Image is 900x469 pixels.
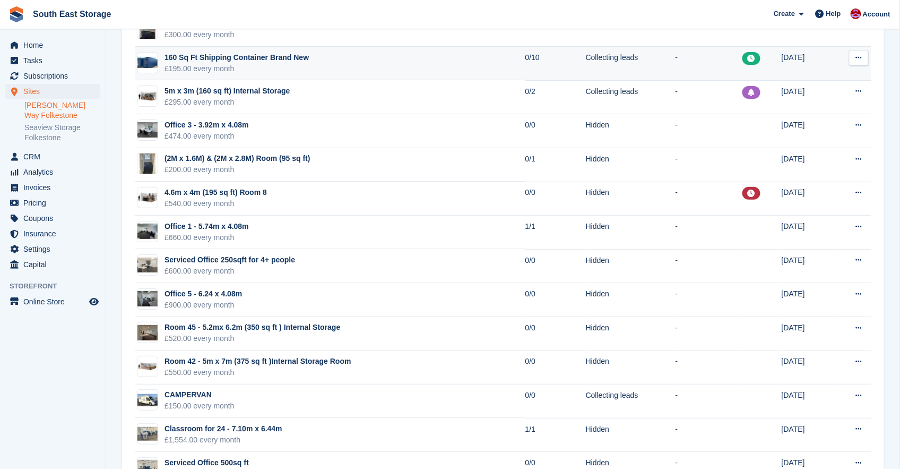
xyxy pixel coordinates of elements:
td: - [676,317,742,351]
span: Settings [23,242,87,257]
td: 0/0 [525,283,586,317]
div: Room 45 - 5.2mx 6.2m (350 sq ft ) Internal Storage [165,322,340,333]
td: [DATE] [782,47,834,81]
div: £600.00 every month [165,266,295,277]
span: Create [774,8,795,19]
span: Online Store [23,294,87,309]
img: Office%205%20Image.jpeg [137,291,158,306]
td: [DATE] [782,80,834,114]
td: - [676,351,742,385]
span: Account [863,9,890,20]
td: - [676,148,742,182]
img: Room%2045%20Ross%20Way.jpeg [137,325,158,340]
td: - [676,47,742,81]
td: 0/2 [525,80,586,114]
img: IMG_5275.jpg [137,122,158,138]
span: Pricing [23,195,87,210]
td: 0/0 [525,385,586,419]
div: CAMPERVAN [165,389,235,400]
td: - [676,385,742,419]
span: Home [23,38,87,53]
div: Office 1 - 5.74m x 4.08m [165,221,249,232]
img: 300-sqft-unit.jpg [137,359,158,374]
a: menu [5,195,100,210]
td: 0/0 [525,317,586,351]
a: menu [5,165,100,180]
div: 4.6m x 4m (195 sq ft) Room 8 [165,187,267,198]
span: Invoices [23,180,87,195]
img: 150-sqft-unit.jpg [137,190,158,206]
div: Serviced Office 250sqft for 4+ people [165,254,295,266]
div: 5m x 3m (160 sq ft) Internal Storage [165,86,290,97]
td: Collecting leads [586,47,676,81]
a: menu [5,180,100,195]
td: - [676,418,742,452]
td: Hidden [586,418,676,452]
td: [DATE] [782,216,834,250]
span: Subscriptions [23,69,87,83]
td: 0/10 [525,47,586,81]
div: £1,554.00 every month [165,434,282,446]
td: - [676,13,742,47]
span: Coupons [23,211,87,226]
div: £195.00 every month [165,63,309,74]
td: 0/1 [525,13,586,47]
td: - [676,283,742,317]
a: South East Storage [29,5,116,23]
div: Office 3 - 3.92m x 4.08m [165,120,249,131]
a: Preview store [88,295,100,308]
td: 1/1 [525,418,586,452]
span: Tasks [23,53,87,68]
span: CRM [23,149,87,164]
a: menu [5,294,100,309]
td: 0/1 [525,148,586,182]
td: [DATE] [782,351,834,385]
td: Collecting leads [586,80,676,114]
a: menu [5,211,100,226]
div: 160 Sq Ft Shipping Container Brand New [165,52,309,63]
a: menu [5,38,100,53]
span: Capital [23,257,87,272]
img: stora-icon-8386f47178a22dfd0bd8f6a31ec36ba5ce8667c1dd55bd0f319d3a0aa187defe.svg [8,6,24,22]
img: Roger Norris [851,8,861,19]
a: menu [5,257,100,272]
td: [DATE] [782,13,834,47]
a: menu [5,242,100,257]
td: Hidden [586,114,676,148]
td: Collecting leads [586,13,676,47]
td: Collecting leads [586,385,676,419]
div: £300.00 every month [165,29,327,40]
td: [DATE] [782,114,834,148]
td: - [676,80,742,114]
img: 135-sqft-unit.jpg [137,89,158,104]
img: Screenshot%202024-09-30%20at%2020.09.36.png [137,57,158,68]
a: [PERSON_NAME] Way Folkestone [24,100,100,121]
img: Screenshot%202024-11-17%20at%2021.01.16.png [137,427,158,441]
div: £295.00 every month [165,97,290,108]
span: Sites [23,84,87,99]
div: Office 5 - 6.24 x 4.08m [165,288,242,300]
td: 1/1 [525,216,586,250]
td: Hidden [586,148,676,182]
td: [DATE] [782,182,834,216]
img: Office%201%20image.jpeg [137,224,158,239]
td: Hidden [586,317,676,351]
td: Hidden [586,351,676,385]
img: Ross%20Way%209c.jpeg [140,153,155,174]
div: (2M x 1.6M) & (2M x 2.8M) Room (95 sq ft) [165,153,310,164]
div: £200.00 every month [165,164,310,175]
div: £474.00 every month [165,131,249,142]
span: Insurance [23,226,87,241]
td: [DATE] [782,283,834,317]
td: - [676,216,742,250]
td: 0/0 [525,182,586,216]
div: £660.00 every month [165,232,249,243]
td: [DATE] [782,317,834,351]
div: Serviced Office 500sq ft [165,457,249,468]
td: - [676,182,742,216]
td: [DATE] [782,385,834,419]
div: £520.00 every month [165,333,340,344]
a: menu [5,149,100,164]
td: 0/0 [525,351,586,385]
td: [DATE] [782,249,834,283]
